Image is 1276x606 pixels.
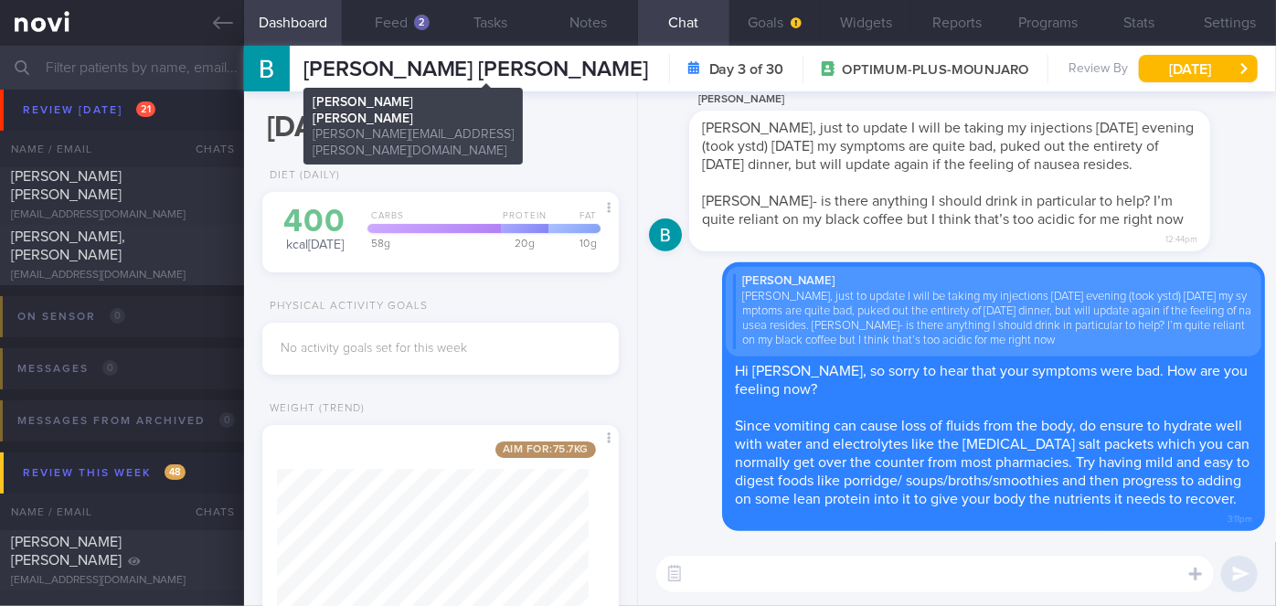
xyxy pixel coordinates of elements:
[1069,61,1128,78] span: Review By
[495,238,548,249] div: 20 g
[281,206,349,254] div: kcal [DATE]
[281,206,349,238] div: 400
[171,494,244,530] div: Chats
[262,300,428,314] div: Physical Activity Goals
[362,238,502,249] div: 58 g
[13,304,130,329] div: On sensor
[543,238,601,249] div: 10 g
[110,308,125,324] span: 0
[165,464,186,480] span: 48
[1165,229,1197,246] span: 12:44pm
[735,364,1248,397] span: Hi [PERSON_NAME], so sorry to hear that your symptoms were bad. How are you feeling now?
[11,208,233,222] div: [EMAIL_ADDRESS][DOMAIN_NAME]
[11,229,125,262] span: [PERSON_NAME], [PERSON_NAME]
[1228,508,1252,526] span: 3:11pm
[1139,55,1258,82] button: [DATE]
[13,356,122,381] div: Messages
[281,341,601,357] div: No activity goals set for this week
[495,441,596,458] span: Aim for: 75.7 kg
[735,419,1249,506] span: Since vomiting can cause loss of fluids from the body, do ensure to hydrate well with water and e...
[709,60,784,79] strong: Day 3 of 30
[11,269,233,282] div: [EMAIL_ADDRESS][DOMAIN_NAME]
[303,58,649,80] span: [PERSON_NAME] [PERSON_NAME]
[262,169,340,183] div: Diet (Daily)
[11,169,122,202] span: [PERSON_NAME] [PERSON_NAME]
[11,535,122,568] span: [PERSON_NAME] [PERSON_NAME]
[495,210,548,233] div: Protein
[362,210,501,233] div: Carbs
[689,89,1265,111] div: [PERSON_NAME]
[11,139,233,153] div: [EMAIL_ADDRESS][DOMAIN_NAME]
[702,121,1194,172] span: [PERSON_NAME], just to update I will be taking my injections [DATE] evening (took ystd) [DATE] my...
[262,402,365,416] div: Weight (Trend)
[733,274,1254,289] div: [PERSON_NAME]
[733,290,1254,349] div: [PERSON_NAME], just to update I will be taking my injections [DATE] evening (took ystd) [DATE] my...
[543,210,601,233] div: Fat
[702,194,1184,227] span: [PERSON_NAME]- is there anything I should drink in particular to help? I’m quite reliant on my bl...
[18,461,190,485] div: Review this week
[11,574,233,588] div: [EMAIL_ADDRESS][DOMAIN_NAME]
[414,15,430,30] div: 2
[219,412,235,428] span: 0
[102,360,118,376] span: 0
[11,118,153,133] span: TAN [PERSON_NAME]
[843,61,1029,80] span: OPTIMUM-PLUS-MOUNJARO
[13,409,239,433] div: Messages from Archived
